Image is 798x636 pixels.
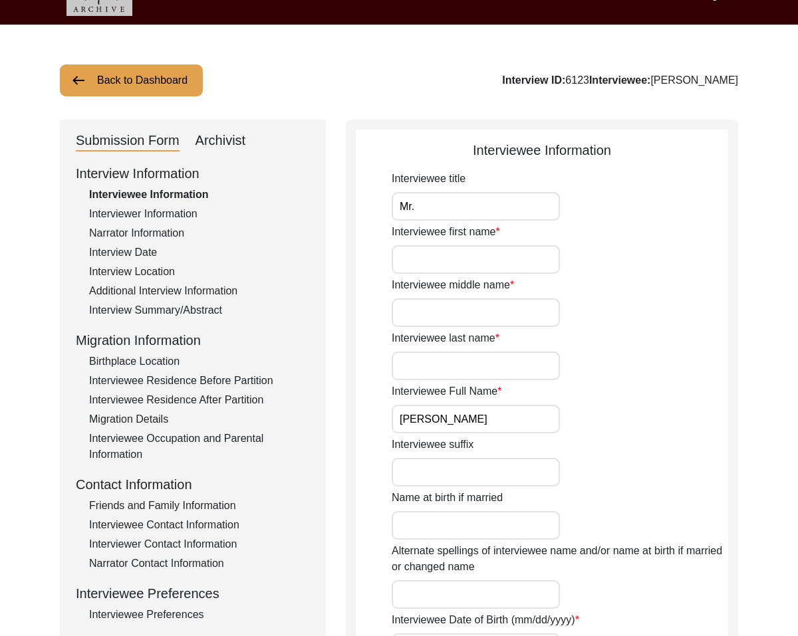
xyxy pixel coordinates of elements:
[502,72,738,88] div: 6123 [PERSON_NAME]
[89,245,310,261] div: Interview Date
[89,354,310,370] div: Birthplace Location
[76,130,180,152] div: Submission Form
[89,187,310,203] div: Interviewee Information
[589,74,650,86] b: Interviewee:
[356,140,728,160] div: Interviewee Information
[89,607,310,623] div: Interviewee Preferences
[392,490,503,506] label: Name at birth if married
[392,437,473,453] label: Interviewee suffix
[392,612,579,628] label: Interviewee Date of Birth (mm/dd/yyyy)
[60,64,203,96] button: Back to Dashboard
[392,383,501,399] label: Interviewee Full Name
[89,373,310,389] div: Interviewee Residence Before Partition
[89,517,310,533] div: Interviewee Contact Information
[76,475,310,494] div: Contact Information
[89,283,310,299] div: Additional Interview Information
[89,431,310,463] div: Interviewee Occupation and Parental Information
[76,163,310,183] div: Interview Information
[89,498,310,514] div: Friends and Family Information
[89,302,310,318] div: Interview Summary/Abstract
[392,277,514,293] label: Interviewee middle name
[392,543,728,575] label: Alternate spellings of interviewee name and/or name at birth if married or changed name
[70,72,86,88] img: arrow-left.png
[392,330,499,346] label: Interviewee last name
[89,225,310,241] div: Narrator Information
[392,224,500,240] label: Interviewee first name
[196,130,246,152] div: Archivist
[89,206,310,222] div: Interviewer Information
[76,330,310,350] div: Migration Information
[89,536,310,552] div: Interviewer Contact Information
[392,171,465,187] label: Interviewee title
[76,583,310,603] div: Interviewee Preferences
[89,392,310,408] div: Interviewee Residence After Partition
[502,74,565,86] b: Interview ID:
[89,264,310,280] div: Interview Location
[89,556,310,572] div: Narrator Contact Information
[89,411,310,427] div: Migration Details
